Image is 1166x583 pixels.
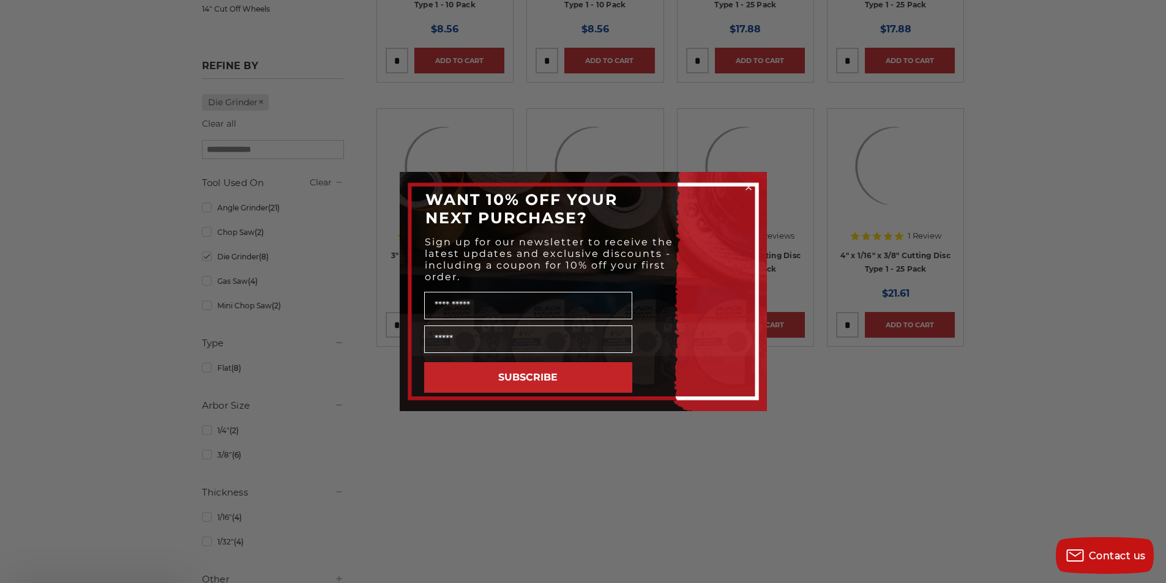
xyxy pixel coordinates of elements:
input: Email [424,325,632,353]
span: WANT 10% OFF YOUR NEXT PURCHASE? [425,190,618,227]
button: Contact us [1056,537,1154,574]
button: SUBSCRIBE [424,362,632,393]
span: Sign up for our newsletter to receive the latest updates and exclusive discounts - including a co... [425,236,673,283]
span: Contact us [1089,550,1146,562]
button: Close dialog [742,181,755,193]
